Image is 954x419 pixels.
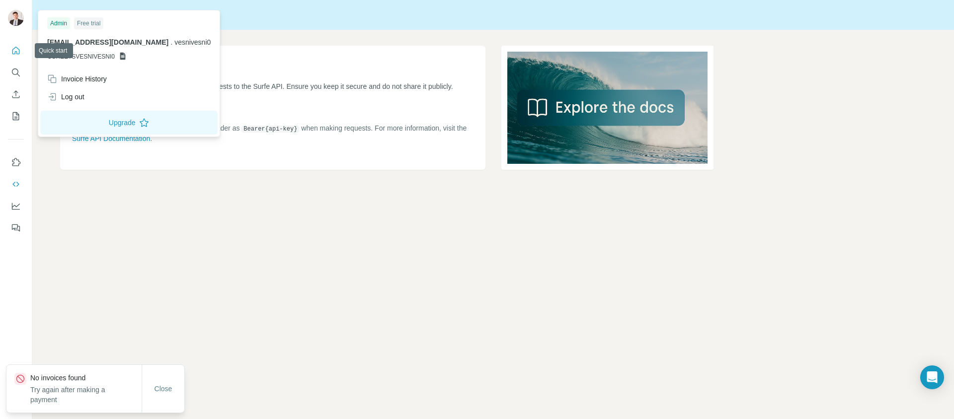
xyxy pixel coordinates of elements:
[8,42,24,60] button: Quick start
[8,153,24,171] button: Use Surfe on LinkedIn
[8,10,24,26] img: Avatar
[148,380,179,398] button: Close
[174,38,211,46] span: vesnivesni0
[8,175,24,193] button: Use Surfe API
[155,384,172,394] span: Close
[72,81,474,91] p: Your API key is essential for authenticating requests to the Surfe API. Ensure you keep it secure...
[72,58,474,73] h1: API Key
[40,111,218,135] button: Upgrade
[72,135,150,142] a: Surfe API Documentation
[920,365,944,389] div: Open Intercom Messenger
[47,92,84,102] div: Log out
[47,74,107,84] div: Invoice History
[32,8,954,22] div: Surfe API
[30,385,142,405] p: Try again after making a payment
[8,85,24,103] button: Enrich CSV
[47,38,168,46] span: [EMAIL_ADDRESS][DOMAIN_NAME]
[170,38,172,46] span: .
[72,123,474,143] p: Include your API key in the header as when making requests. For more information, visit the .
[241,126,299,133] code: Bearer {api-key}
[47,52,115,61] span: GSHEETSVESNIVESNI0
[8,64,24,81] button: Search
[47,17,70,29] div: Admin
[74,17,103,29] div: Free trial
[8,219,24,237] button: Feedback
[30,373,142,383] p: No invoices found
[8,107,24,125] button: My lists
[8,197,24,215] button: Dashboard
